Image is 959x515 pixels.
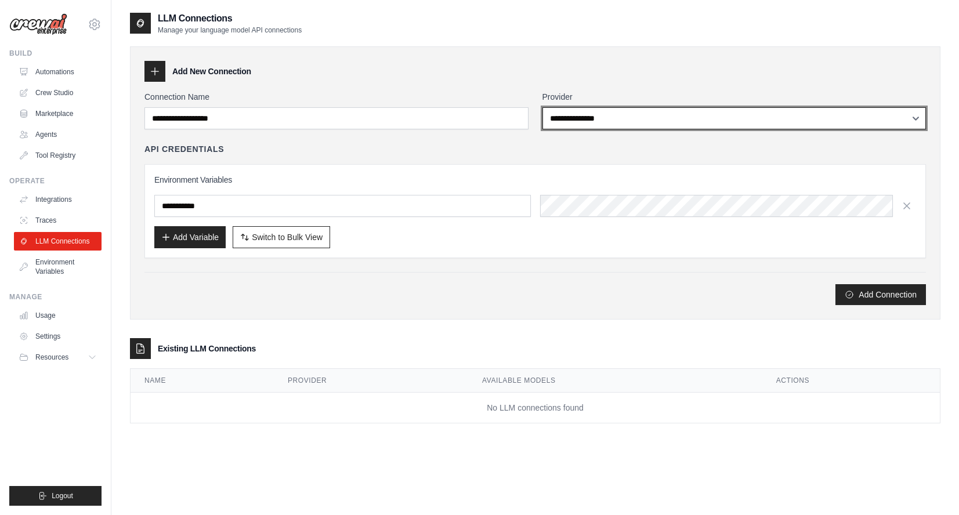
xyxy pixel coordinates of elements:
p: Manage your language model API connections [158,26,302,35]
th: Name [131,369,274,393]
button: Resources [14,348,102,367]
a: Environment Variables [14,253,102,281]
div: Build [9,49,102,58]
h4: API Credentials [144,143,224,155]
button: Logout [9,486,102,506]
h3: Add New Connection [172,66,251,77]
th: Available Models [468,369,762,393]
a: Integrations [14,190,102,209]
img: Logo [9,13,67,35]
span: Resources [35,353,68,362]
label: Connection Name [144,91,529,103]
a: Usage [14,306,102,325]
a: Traces [14,211,102,230]
h2: LLM Connections [158,12,302,26]
h3: Existing LLM Connections [158,343,256,354]
th: Provider [274,369,468,393]
h3: Environment Variables [154,174,916,186]
td: No LLM connections found [131,393,940,423]
div: Manage [9,292,102,302]
a: Crew Studio [14,84,102,102]
th: Actions [762,369,940,393]
button: Add Connection [835,284,926,305]
a: Automations [14,63,102,81]
a: Settings [14,327,102,346]
a: LLM Connections [14,232,102,251]
a: Tool Registry [14,146,102,165]
button: Switch to Bulk View [233,226,330,248]
button: Add Variable [154,226,226,248]
span: Switch to Bulk View [252,231,323,243]
div: Operate [9,176,102,186]
label: Provider [542,91,927,103]
a: Agents [14,125,102,144]
a: Marketplace [14,104,102,123]
span: Logout [52,491,73,501]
